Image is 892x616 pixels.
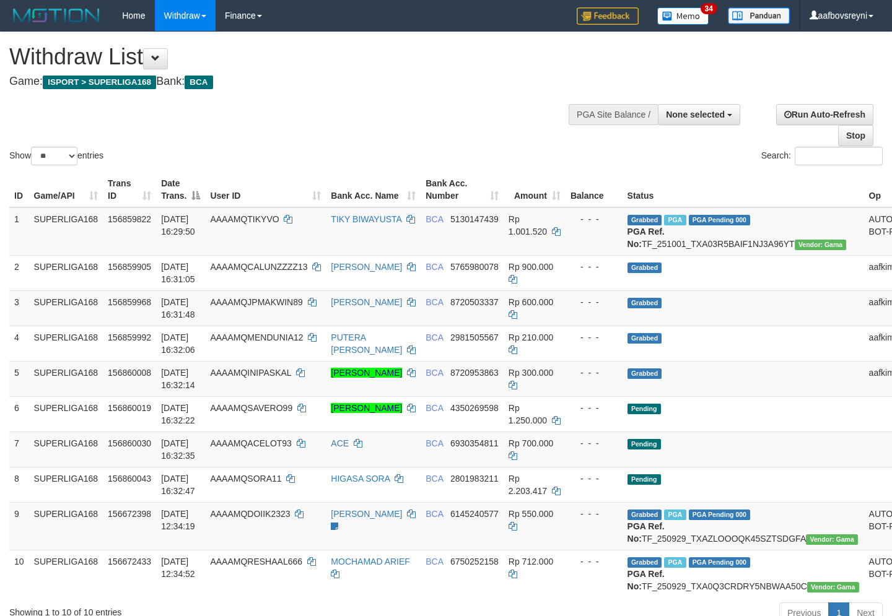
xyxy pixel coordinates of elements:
span: [DATE] 12:34:19 [161,509,195,531]
a: [PERSON_NAME] [331,403,402,413]
span: Grabbed [627,215,662,225]
label: Show entries [9,147,103,165]
span: Rp 1.250.000 [509,403,547,425]
span: BCA [426,474,443,484]
span: 156860030 [108,438,151,448]
td: TF_250929_TXA0Q3CRDRY5NBWAA50C [623,550,864,597]
span: AAAAMQMENDUNIA12 [210,332,303,342]
div: - - - [571,555,618,568]
span: BCA [426,403,443,413]
td: 2 [9,255,29,290]
div: - - - [571,213,618,225]
a: ACE [331,438,349,448]
span: 156672398 [108,509,151,519]
span: Marked by aafsoycanthlai [664,510,686,520]
a: [PERSON_NAME] [331,262,402,272]
span: 156860043 [108,474,151,484]
td: SUPERLIGA168 [29,502,103,550]
span: Copy 8720953863 to clipboard [450,368,499,378]
span: Rp 1.001.520 [509,214,547,236]
span: Vendor URL: https://trx31.1velocity.biz [795,240,847,250]
a: [PERSON_NAME] [331,509,402,519]
span: PGA Pending [689,510,751,520]
span: None selected [666,110,725,119]
img: MOTION_logo.png [9,6,103,25]
span: Copy 6145240577 to clipboard [450,509,499,519]
td: 9 [9,502,29,550]
a: Stop [838,125,873,146]
span: Vendor URL: https://trx31.1velocity.biz [806,534,858,545]
div: PGA Site Balance / [569,104,658,125]
th: Bank Acc. Name: activate to sort column ascending [326,172,421,207]
span: PGA Pending [689,215,751,225]
span: Rp 700.000 [509,438,553,448]
span: Copy 2981505567 to clipboard [450,332,499,342]
td: 8 [9,467,29,502]
b: PGA Ref. No: [627,227,665,249]
span: Rp 900.000 [509,262,553,272]
td: 3 [9,290,29,326]
span: Grabbed [627,557,662,568]
span: 156672433 [108,557,151,566]
span: [DATE] 16:32:14 [161,368,195,390]
span: [DATE] 16:32:35 [161,438,195,461]
span: [DATE] 12:34:52 [161,557,195,579]
span: Rp 550.000 [509,509,553,519]
div: - - - [571,261,618,273]
span: Vendor URL: https://trx31.1velocity.biz [807,582,859,592]
span: BCA [426,368,443,378]
td: SUPERLIGA168 [29,207,103,256]
span: Marked by aafsoycanthlai [664,215,686,225]
td: TF_250929_TXAZLOOOQK45SZTSDGFA [623,502,864,550]
span: BCA [426,438,443,448]
img: Button%20Memo.svg [657,7,709,25]
span: [DATE] 16:32:06 [161,332,195,355]
th: Trans ID: activate to sort column ascending [103,172,156,207]
span: Grabbed [627,262,662,273]
a: PUTERA [PERSON_NAME] [331,332,402,355]
span: Grabbed [627,333,662,344]
span: 156859905 [108,262,151,272]
td: TF_251001_TXA03R5BAIF1NJ3A96YT [623,207,864,256]
span: Pending [627,474,661,485]
span: 156859968 [108,297,151,307]
span: Rp 300.000 [509,368,553,378]
span: Copy 6750252158 to clipboard [450,557,499,566]
span: BCA [426,262,443,272]
span: Rp 600.000 [509,297,553,307]
td: SUPERLIGA168 [29,467,103,502]
div: - - - [571,296,618,308]
td: SUPERLIGA168 [29,432,103,467]
span: BCA [426,297,443,307]
img: Feedback.jpg [577,7,639,25]
td: 4 [9,326,29,361]
span: BCA [426,557,443,566]
select: Showentries [31,147,77,165]
a: Run Auto-Refresh [776,104,873,125]
td: SUPERLIGA168 [29,550,103,597]
div: - - - [571,367,618,379]
td: SUPERLIGA168 [29,361,103,396]
span: AAAAMQCALUNZZZZ13 [210,262,307,272]
span: Pending [627,404,661,414]
th: User ID: activate to sort column ascending [205,172,326,207]
span: [DATE] 16:32:47 [161,474,195,496]
span: AAAAMQJPMAKWIN89 [210,297,302,307]
span: Grabbed [627,298,662,308]
span: [DATE] 16:31:48 [161,297,195,319]
span: BCA [426,214,443,224]
a: [PERSON_NAME] [331,368,402,378]
img: panduan.png [728,7,790,24]
a: MOCHAMAD ARIEF [331,557,410,566]
span: [DATE] 16:32:22 [161,403,195,425]
span: Copy 6930354811 to clipboard [450,438,499,448]
th: Balance [566,172,623,207]
span: BCA [185,76,212,89]
span: Copy 5765980078 to clipboard [450,262,499,272]
label: Search: [761,147,883,165]
td: SUPERLIGA168 [29,255,103,290]
span: AAAAMQSAVERO99 [210,403,292,413]
span: Marked by aafsoycanthlai [664,557,686,568]
th: Amount: activate to sort column ascending [504,172,566,207]
td: 10 [9,550,29,597]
